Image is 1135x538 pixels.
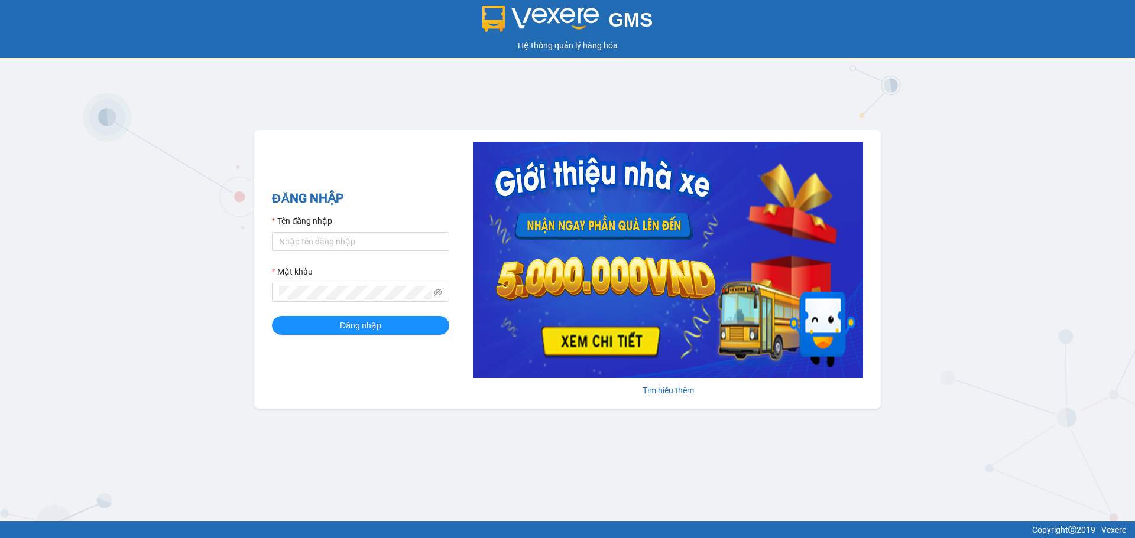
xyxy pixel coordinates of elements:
h2: ĐĂNG NHẬP [272,189,449,208]
span: GMS [608,9,653,31]
span: Đăng nhập [340,319,381,332]
input: Tên đăng nhập [272,232,449,251]
span: eye-invisible [434,288,442,296]
img: logo 2 [482,6,599,32]
button: Đăng nhập [272,316,449,335]
img: banner-0 [473,142,863,378]
input: Mật khẩu [279,286,432,299]
span: copyright [1068,526,1076,534]
label: Mật khẩu [272,265,313,278]
div: Copyright 2019 - Vexere [9,523,1126,536]
a: GMS [482,18,653,27]
div: Hệ thống quản lý hàng hóa [3,39,1132,52]
label: Tên đăng nhập [272,214,332,227]
div: Tìm hiểu thêm [473,384,863,397]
